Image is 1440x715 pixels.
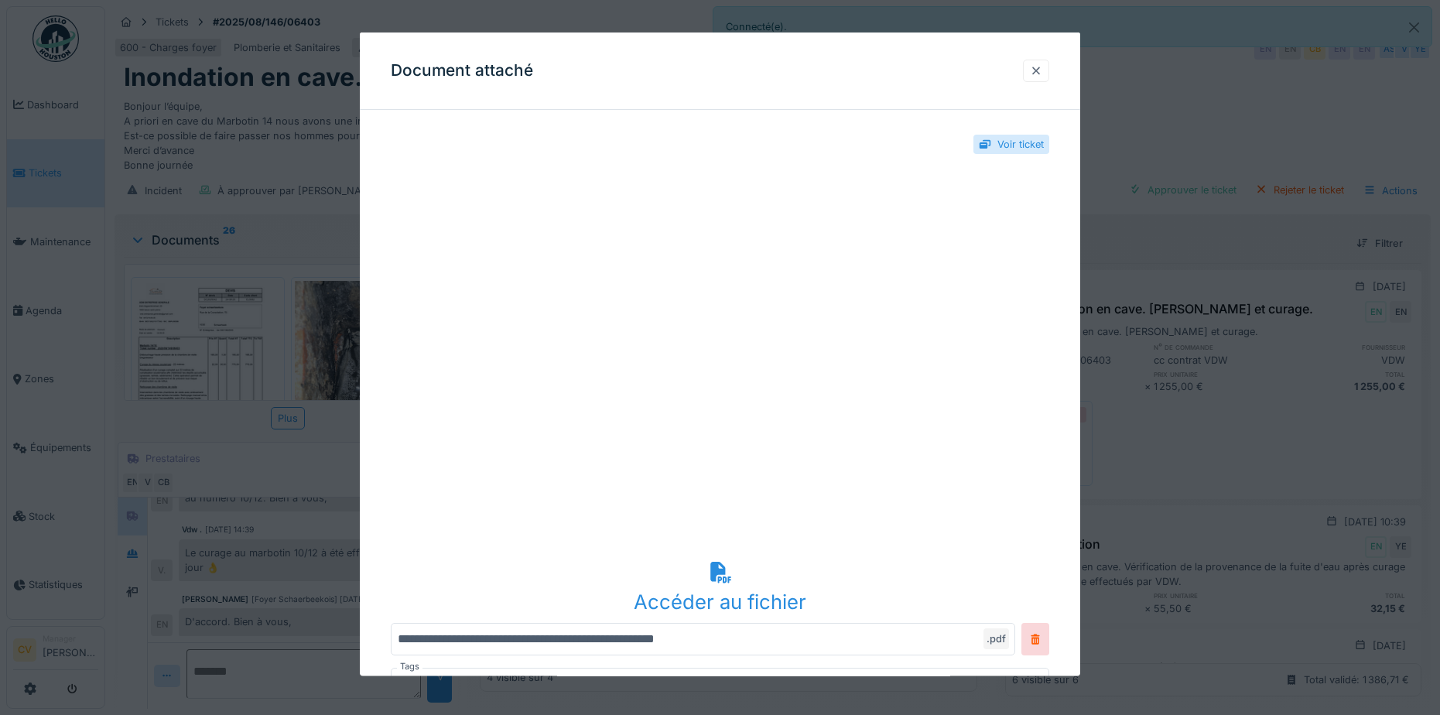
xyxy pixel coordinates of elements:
[997,137,1044,152] div: Voir ticket
[391,587,1049,616] div: Accéder au fichier
[391,61,533,80] h3: Document attaché
[397,660,422,673] label: Tags
[983,628,1009,649] div: .pdf
[398,675,467,692] div: Sélection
